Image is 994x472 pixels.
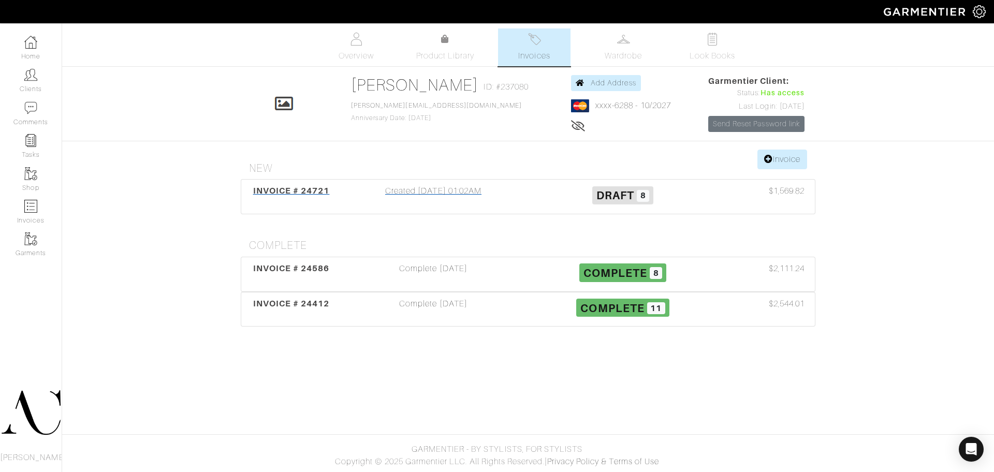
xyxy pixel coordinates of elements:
[708,101,805,112] div: Last Login: [DATE]
[24,200,37,213] img: orders-icon-0abe47150d42831381b5fb84f609e132dff9fe21cb692f30cb5eec754e2cba89.png
[591,79,636,87] span: Add Address
[350,33,363,46] img: basicinfo-40fd8af6dae0f16599ec9e87c0ef1c0a1fdea2edbe929e3d69a839185d80c458.svg
[484,81,529,93] span: ID: #237080
[528,33,541,46] img: orders-27d20c2124de7fd6de4e0e44c1d41de31381a507db9b33961299e4e07d508b8c.svg
[409,33,481,62] a: Product Library
[339,185,528,209] div: Created [DATE] 01:02AM
[339,298,528,321] div: Complete [DATE]
[769,262,805,275] span: $2,111.24
[253,299,330,308] span: INVOICE # 24412
[571,99,589,112] img: mastercard-2c98a0d54659f76b027c6839bea21931c3e23d06ea5b2b5660056f2e14d2f154.png
[708,75,805,87] span: Garmentier Client:
[241,257,815,292] a: INVOICE # 24586 Complete [DATE] Complete 8 $2,111.24
[416,50,475,62] span: Product Library
[583,267,647,279] span: Complete
[339,262,528,286] div: Complete [DATE]
[708,116,805,132] a: Send Reset Password link
[708,87,805,99] div: Status:
[253,186,330,196] span: INVOICE # 24721
[339,50,373,62] span: Overview
[690,50,736,62] span: Look Books
[24,68,37,81] img: clients-icon-6bae9207a08558b7cb47a8932f037763ab4055f8c8b6bfacd5dc20c3e0201464.png
[571,75,641,91] a: Add Address
[241,292,815,327] a: INVOICE # 24412 Complete [DATE] Complete 11 $2,544.01
[637,190,649,202] span: 8
[518,50,550,62] span: Invoices
[879,3,973,21] img: garmentier-logo-header-white-b43fb05a5012e4ada735d5af1a66efaba907eab6374d6393d1fbf88cb4ef424d.png
[320,28,392,66] a: Overview
[24,134,37,147] img: reminder-icon-8004d30b9f0a5d33ae49ab947aed9ed385cf756f9e5892f1edd6e32f2345188e.png
[596,189,634,202] span: Draft
[249,239,815,252] h4: Complete
[769,185,805,197] span: $1,569.82
[351,102,522,122] span: Anniversary Date: [DATE]
[650,267,662,279] span: 8
[769,298,805,310] span: $2,544.01
[24,101,37,114] img: comment-icon-a0a6a9ef722e966f86d9cbdc48e553b5cf19dbc54f86b18d962a5391bc8f6eb6.png
[241,179,815,214] a: INVOICE # 24721 Created [DATE] 01:02AM Draft 8 $1,569.82
[617,33,630,46] img: wardrobe-487a4870c1b7c33e795ec22d11cfc2ed9d08956e64fb3008fe2437562e282088.svg
[249,162,815,175] h4: New
[761,87,805,99] span: Has access
[580,301,644,314] span: Complete
[498,28,571,66] a: Invoices
[973,5,986,18] img: gear-icon-white-bd11855cb880d31180b6d7d6211b90ccbf57a29d726f0c71d8c61bd08dd39cc2.png
[676,28,749,66] a: Look Books
[757,150,807,169] a: Invoice
[959,437,984,462] div: Open Intercom Messenger
[253,263,330,273] span: INVOICE # 24586
[706,33,719,46] img: todo-9ac3debb85659649dc8f770b8b6100bb5dab4b48dedcbae339e5042a72dfd3cc.svg
[335,457,545,466] span: Copyright © 2025 Garmentier LLC. All Rights Reserved.
[24,232,37,245] img: garments-icon-b7da505a4dc4fd61783c78ac3ca0ef83fa9d6f193b1c9dc38574b1d14d53ca28.png
[647,302,665,315] span: 11
[595,101,671,110] a: xxxx-6288 - 10/2027
[605,50,642,62] span: Wardrobe
[351,76,479,94] a: [PERSON_NAME]
[351,102,522,109] a: [PERSON_NAME][EMAIL_ADDRESS][DOMAIN_NAME]
[547,457,659,466] a: Privacy Policy & Terms of Use
[24,167,37,180] img: garments-icon-b7da505a4dc4fd61783c78ac3ca0ef83fa9d6f193b1c9dc38574b1d14d53ca28.png
[587,28,660,66] a: Wardrobe
[24,36,37,49] img: dashboard-icon-dbcd8f5a0b271acd01030246c82b418ddd0df26cd7fceb0bd07c9910d44c42f6.png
